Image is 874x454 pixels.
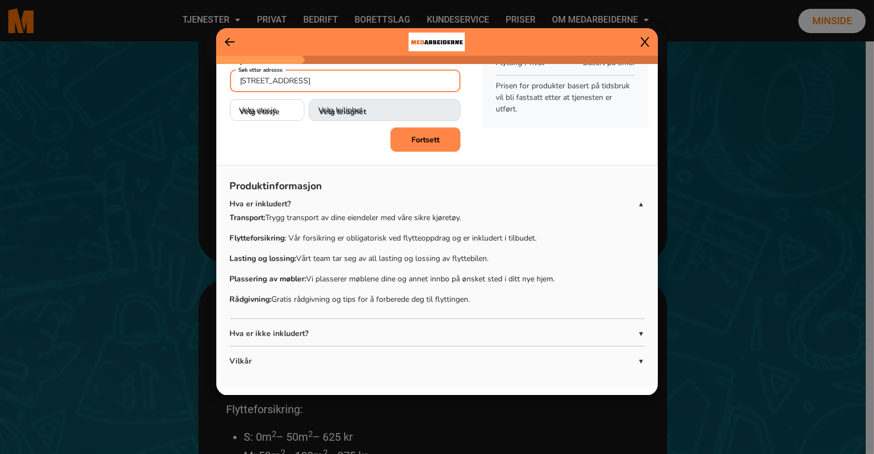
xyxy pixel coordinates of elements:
span: ▼ [638,329,645,339]
label: Søk etter adresse [236,67,286,75]
p: Vilkår [230,355,638,367]
b: Fortsett [411,135,439,145]
p: Prisen for produkter basert på tidsbruk vil bli fastsatt etter at tjenesten er utført. [496,80,635,115]
p: Gratis rådgivning og tips for å forberede deg til flyttingen. [230,293,645,305]
span: ▲ [638,199,645,209]
strong: Lasting og lossing: [230,253,297,264]
p: Vårt team tar seg av all lasting og lossing av flyttebilen. [230,253,645,264]
span: ▼ [638,356,645,366]
p: Produktinformasjon [230,179,645,198]
p: Hva er inkludert? [230,198,638,210]
img: bacdd172-0455-430b-bf8f-cf411a8648e0 [409,28,465,56]
p: : Vår forsikring er obligatorisk ved flytteoppdrag og er inkludert i tilbudet. [230,232,645,244]
strong: Plassering av møbler: [230,274,307,284]
strong: Flytteforsikring [230,233,285,243]
strong: Transport: [230,212,266,223]
p: Hva er ikke inkludert? [230,328,638,339]
p: Vi plasserer møblene dine og annet innbo på ønsket sted i ditt nye hjem. [230,273,645,285]
strong: Rådgivning: [230,294,272,305]
button: Fortsett [390,127,460,152]
p: Trygg transport av dine eiendeler med våre sikre kjøretøy. [230,212,645,223]
input: Søk... [230,70,461,92]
